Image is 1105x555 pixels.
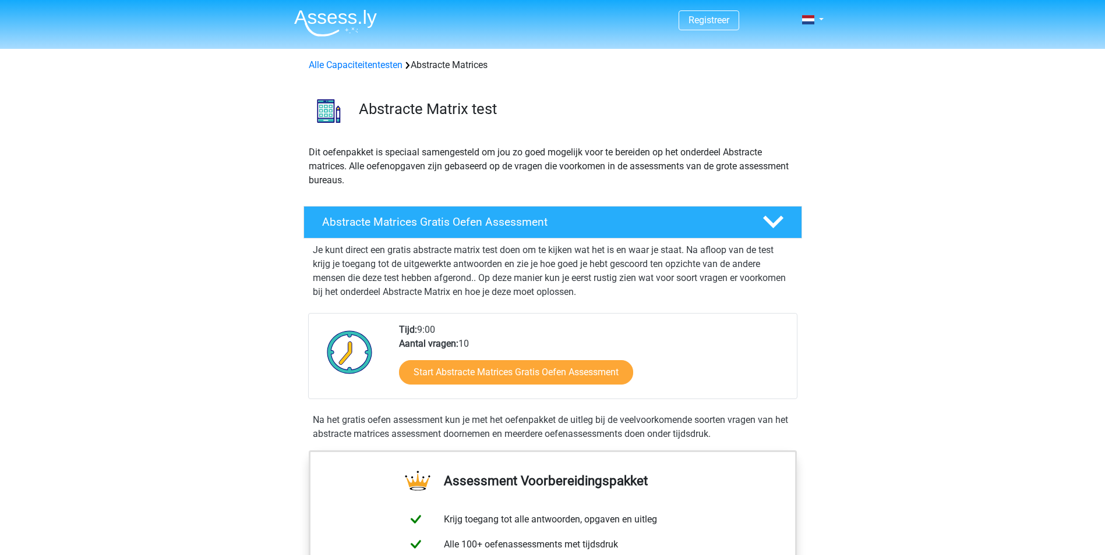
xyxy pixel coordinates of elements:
div: 9:00 10 [390,323,796,399]
div: Na het gratis oefen assessment kun je met het oefenpakket de uitleg bij de veelvoorkomende soorte... [308,413,797,441]
img: Assessly [294,9,377,37]
h3: Abstracte Matrix test [359,100,793,118]
a: Start Abstracte Matrices Gratis Oefen Assessment [399,360,633,385]
div: Abstracte Matrices [304,58,802,72]
img: Klok [320,323,379,381]
b: Tijd: [399,324,417,335]
a: Registreer [689,15,729,26]
a: Alle Capaciteitentesten [309,59,403,70]
p: Dit oefenpakket is speciaal samengesteld om jou zo goed mogelijk voor te bereiden op het onderdee... [309,145,797,187]
b: Aantal vragen: [399,338,458,349]
a: Abstracte Matrices Gratis Oefen Assessment [299,206,807,239]
p: Je kunt direct een gratis abstracte matrix test doen om te kijken wat het is en waar je staat. Na... [313,243,793,299]
img: abstracte matrices [304,86,354,136]
h4: Abstracte Matrices Gratis Oefen Assessment [322,215,744,229]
